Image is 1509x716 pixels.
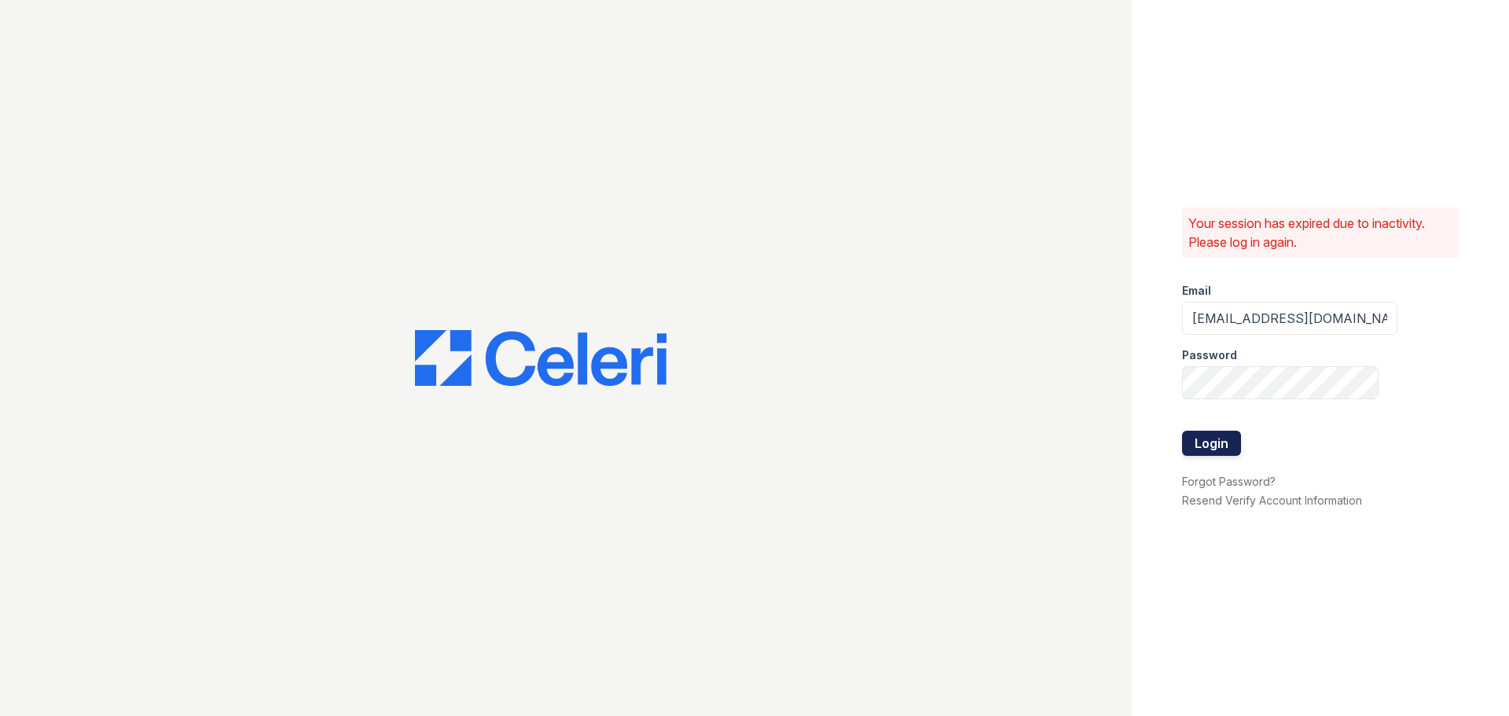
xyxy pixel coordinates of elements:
[1182,347,1237,363] label: Password
[1182,431,1241,456] button: Login
[1182,494,1362,507] a: Resend Verify Account Information
[1182,283,1211,299] label: Email
[1182,475,1276,488] a: Forgot Password?
[415,330,666,387] img: CE_Logo_Blue-a8612792a0a2168367f1c8372b55b34899dd931a85d93a1a3d3e32e68fde9ad4.png
[1188,214,1452,252] p: Your session has expired due to inactivity. Please log in again.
